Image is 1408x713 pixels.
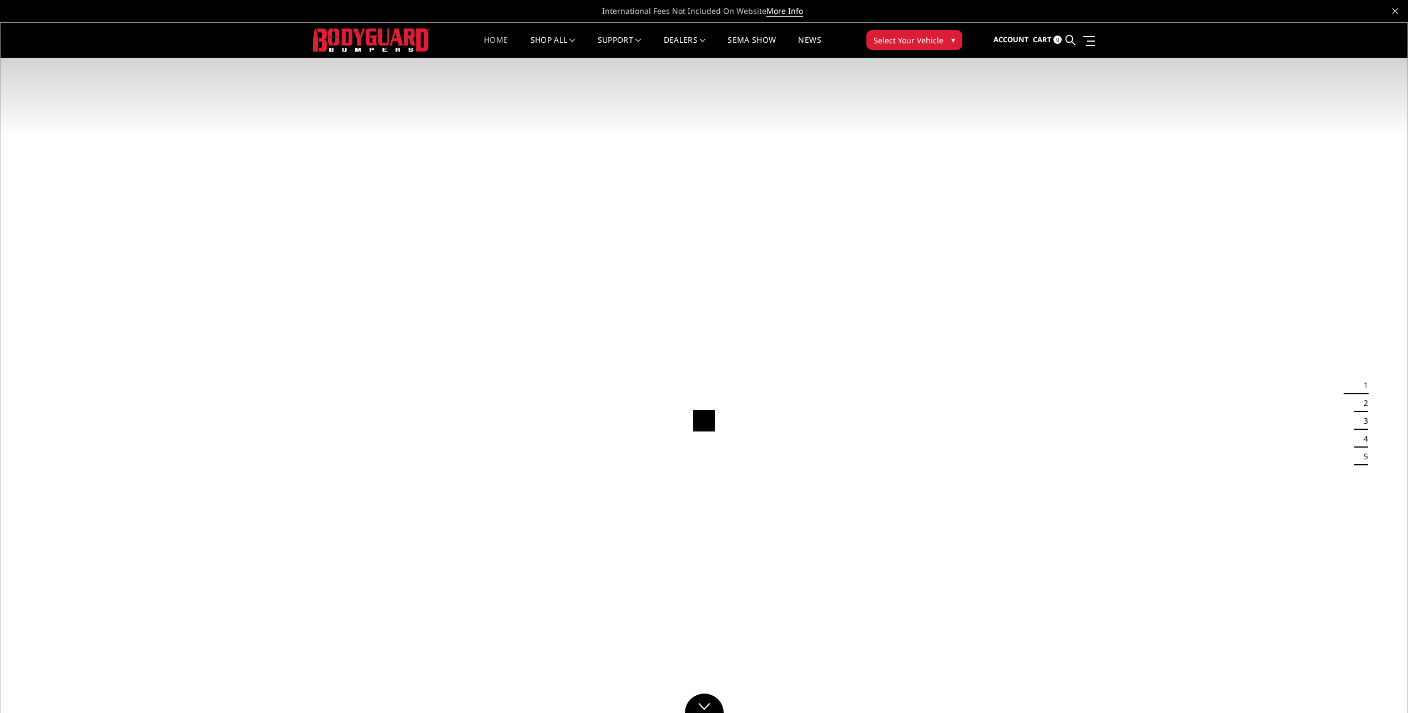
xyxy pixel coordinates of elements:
[798,36,821,58] a: News
[993,25,1029,55] a: Account
[313,28,430,51] img: BODYGUARD BUMPERS
[664,36,706,58] a: Dealers
[1053,36,1062,44] span: 0
[484,36,508,58] a: Home
[993,34,1029,44] span: Account
[951,34,955,46] span: ▾
[531,36,576,58] a: shop all
[1357,376,1368,394] button: 1 of 5
[1357,412,1368,430] button: 3 of 5
[1357,394,1368,412] button: 2 of 5
[866,30,962,50] button: Select Your Vehicle
[1357,430,1368,448] button: 4 of 5
[598,36,642,58] a: Support
[728,36,776,58] a: SEMA Show
[766,6,803,17] a: More Info
[1033,34,1052,44] span: Cart
[874,34,943,46] span: Select Your Vehicle
[1033,25,1062,55] a: Cart 0
[1357,448,1368,465] button: 5 of 5
[685,694,724,713] a: Click to Down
